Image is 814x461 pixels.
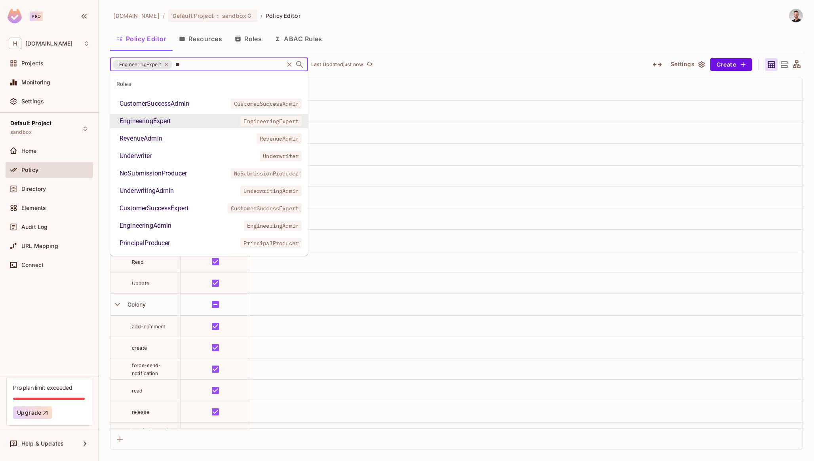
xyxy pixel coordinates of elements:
span: Directory [21,186,46,192]
button: ABAC Rules [268,29,329,49]
span: Monitoring [21,79,51,86]
span: the active workspace [113,12,160,19]
span: Click to refresh data [363,60,374,69]
span: release [132,409,149,415]
span: sandbox [222,12,246,19]
button: Settings [668,58,707,71]
span: RevenueAdmin [257,133,302,144]
span: Policy [21,167,38,173]
div: Underwriter [120,151,152,161]
span: Settings [21,98,44,105]
div: NoSubmissionProducer [120,169,187,178]
span: Colony [124,301,146,308]
p: Last Updated just now [311,61,363,68]
span: force-send-notification [132,362,161,376]
span: H [9,38,21,49]
span: NoSubmissionProducer [231,168,302,179]
span: EngineeringExpert [240,116,302,126]
button: Close [294,59,305,70]
span: PrincipalProducer [240,238,302,248]
span: URL Mapping [21,243,58,249]
span: EngineeringAdmin [244,221,302,231]
div: Roles [110,74,308,93]
span: Read [132,259,144,265]
div: CustomerSuccessAdmin [120,99,189,109]
img: SReyMgAAAABJRU5ErkJggg== [8,9,22,23]
span: Elements [21,205,46,211]
div: CustomerSuccessExpert [120,204,188,213]
span: Default Project [10,120,51,126]
span: Projects [21,60,44,67]
span: read [132,388,143,394]
button: refresh [365,60,374,69]
button: Create [710,58,752,71]
li: / [163,12,165,19]
div: EngineeringExpert [113,60,172,69]
div: RevenueAdmin [120,134,162,143]
button: Upgrade [13,406,52,419]
span: Help & Updates [21,440,64,447]
span: Default Project [173,12,214,19]
button: Clear [284,59,295,70]
span: CustomerSuccessMember [228,255,302,266]
div: Pro plan limit exceeded [13,384,72,391]
span: Audit Log [21,224,48,230]
span: CustomerSuccessAdmin [231,99,302,109]
span: CustomerSuccessExpert [228,203,302,213]
span: refresh [366,61,373,69]
span: sandbox [10,129,32,135]
span: create [132,345,147,351]
span: Workspace: honeycombinsurance.com [25,40,72,47]
div: EngineeringAdmin [120,221,171,230]
span: add-comment [132,324,165,330]
span: Update [132,280,149,286]
span: Policy Editor [266,12,300,19]
button: Resources [173,29,228,49]
span: Home [21,148,37,154]
button: Policy Editor [110,29,173,49]
span: Connect [21,262,44,268]
div: UnderwritingAdmin [120,186,174,196]
span: EngineeringExpert [114,61,166,69]
span: UnderwritingAdmin [240,186,302,196]
button: Roles [228,29,268,49]
div: PrincipalProducer [120,238,170,248]
div: Pro [30,11,43,21]
img: dor@honeycombinsurance.com [789,9,803,22]
span: toggle-inspection-required [132,427,176,440]
span: Underwriter [260,151,302,161]
li: / [261,12,262,19]
div: EngineeringExpert [120,116,171,126]
span: : [217,13,219,19]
